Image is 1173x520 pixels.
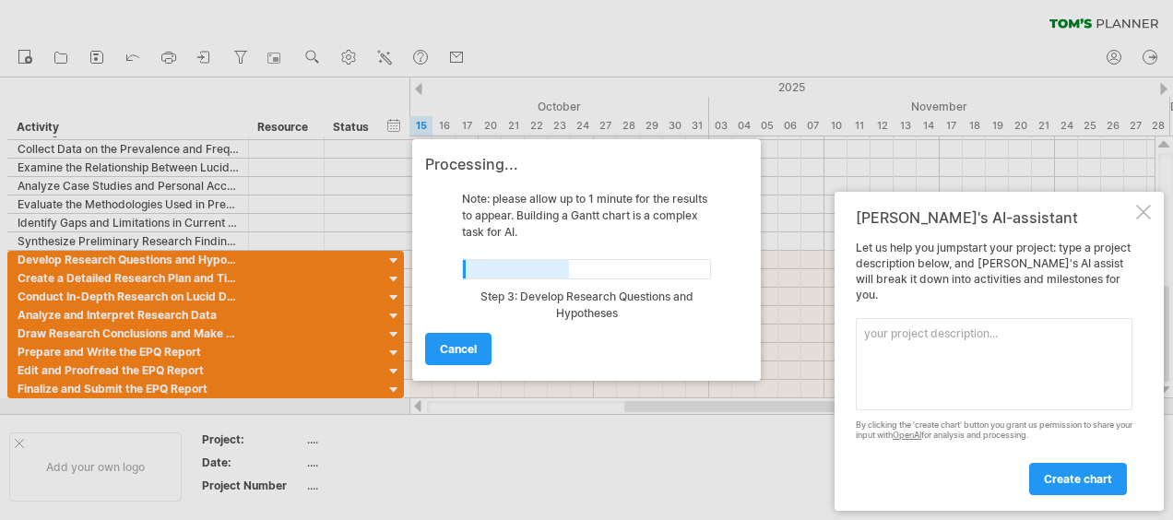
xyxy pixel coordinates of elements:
a: OpenAI [893,430,921,440]
div: By clicking the 'create chart' button you grant us permission to share your input with for analys... [856,420,1132,441]
div: [PERSON_NAME]'s AI-assistant [856,208,1132,227]
a: cancel [425,333,492,365]
div: Let us help you jumpstart your project: type a project description below, and [PERSON_NAME]'s AI ... [856,241,1132,494]
div: Processing... [425,156,748,172]
div: Step 3: Develop Research Questions and Hypotheses [462,289,711,317]
span: cancel [440,342,477,356]
div: Note: please allow up to 1 minute for the results to appear. Building a Gantt chart is a complex ... [425,191,748,241]
span: create chart [1044,472,1112,486]
a: create chart [1029,463,1127,495]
